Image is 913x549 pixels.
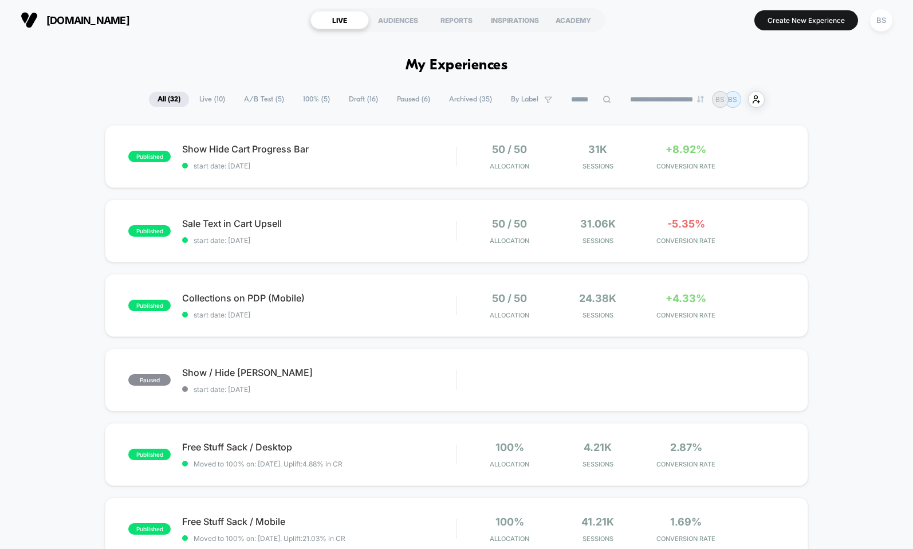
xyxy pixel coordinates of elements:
[645,311,727,319] span: CONVERSION RATE
[557,237,639,245] span: Sessions
[490,237,529,245] span: Allocation
[557,162,639,170] span: Sessions
[128,374,171,386] span: paused
[645,460,727,468] span: CONVERSION RATE
[21,11,38,29] img: Visually logo
[369,11,427,29] div: AUDIENCES
[128,225,171,237] span: published
[182,516,456,527] span: Free Stuff Sack / Mobile
[191,92,234,107] span: Live ( 10 )
[667,218,705,230] span: -5.35%
[235,92,293,107] span: A/B Test ( 5 )
[645,237,727,245] span: CONVERSION RATE
[128,151,171,162] span: published
[490,311,529,319] span: Allocation
[406,57,508,74] h1: My Experiences
[581,516,614,528] span: 41.21k
[544,11,603,29] div: ACADEMY
[557,460,639,468] span: Sessions
[490,460,529,468] span: Allocation
[579,292,616,304] span: 24.38k
[128,523,171,535] span: published
[46,14,129,26] span: [DOMAIN_NAME]
[182,292,456,304] span: Collections on PDP (Mobile)
[697,96,704,103] img: end
[557,311,639,319] span: Sessions
[427,11,486,29] div: REPORTS
[666,292,706,304] span: +4.33%
[645,535,727,543] span: CONVERSION RATE
[194,534,345,543] span: Moved to 100% on: [DATE] . Uplift: 21.03% in CR
[440,92,501,107] span: Archived ( 35 )
[588,143,607,155] span: 31k
[490,535,529,543] span: Allocation
[870,9,892,32] div: BS
[17,11,133,29] button: [DOMAIN_NAME]
[486,11,544,29] div: INSPIRATIONS
[495,441,524,453] span: 100%
[670,516,702,528] span: 1.69%
[388,92,439,107] span: Paused ( 6 )
[340,92,387,107] span: Draft ( 16 )
[182,236,456,245] span: start date: [DATE]
[584,441,612,453] span: 4.21k
[182,143,456,155] span: Show Hide Cart Progress Bar
[128,449,171,460] span: published
[867,9,896,32] button: BS
[294,92,339,107] span: 100% ( 5 )
[728,95,737,104] p: BS
[490,162,529,170] span: Allocation
[511,95,538,104] span: By Label
[310,11,369,29] div: LIVE
[128,300,171,311] span: published
[670,441,702,453] span: 2.87%
[492,143,527,155] span: 50 / 50
[557,535,639,543] span: Sessions
[182,385,456,394] span: start date: [DATE]
[715,95,725,104] p: BS
[666,143,706,155] span: +8.92%
[754,10,858,30] button: Create New Experience
[492,292,527,304] span: 50 / 50
[149,92,189,107] span: All ( 32 )
[580,218,616,230] span: 31.06k
[182,441,456,453] span: Free Stuff Sack / Desktop
[182,311,456,319] span: start date: [DATE]
[182,367,456,378] span: Show / Hide [PERSON_NAME]
[495,516,524,528] span: 100%
[182,218,456,229] span: Sale Text in Cart Upsell
[194,460,343,468] span: Moved to 100% on: [DATE] . Uplift: 4.88% in CR
[492,218,527,230] span: 50 / 50
[182,162,456,170] span: start date: [DATE]
[645,162,727,170] span: CONVERSION RATE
